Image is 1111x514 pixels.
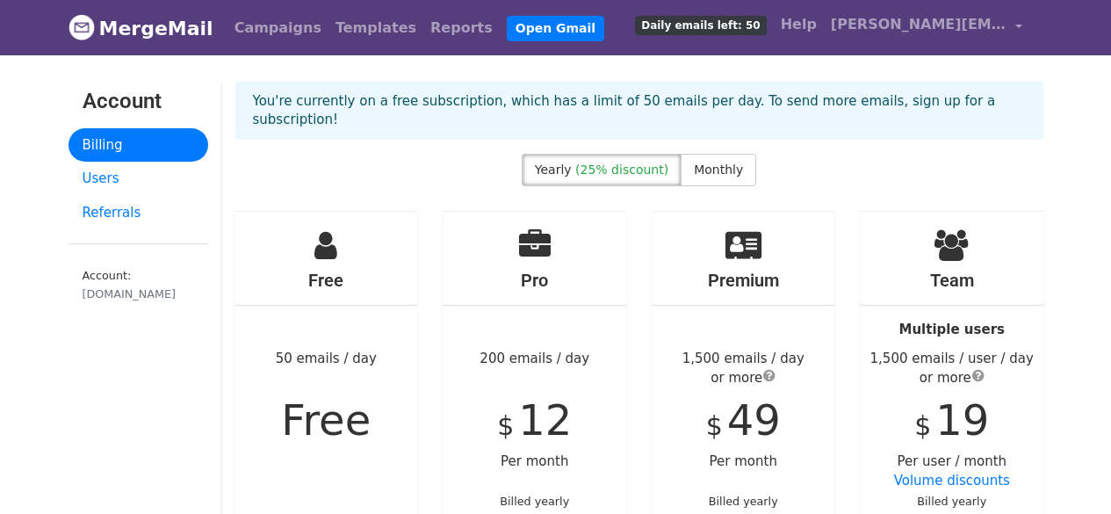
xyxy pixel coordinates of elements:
[628,7,773,42] a: Daily emails left: 50
[831,14,1006,35] span: [PERSON_NAME][EMAIL_ADDRESS][DOMAIN_NAME]
[935,395,989,445] span: 19
[328,11,423,46] a: Templates
[69,14,95,40] img: MergeMail logo
[518,395,572,445] span: 12
[709,495,778,508] small: Billed yearly
[444,270,626,291] h4: Pro
[653,270,835,291] h4: Premium
[824,7,1029,48] a: [PERSON_NAME][EMAIL_ADDRESS][DOMAIN_NAME]
[281,395,371,445] span: Free
[914,410,931,441] span: $
[497,410,514,441] span: $
[69,196,208,230] a: Referrals
[694,163,743,177] span: Monthly
[861,349,1043,388] div: 1,500 emails / user / day or more
[507,16,604,41] a: Open Gmail
[706,410,723,441] span: $
[235,270,418,291] h4: Free
[83,89,194,114] h3: Account
[69,10,213,47] a: MergeMail
[83,286,194,302] div: [DOMAIN_NAME]
[899,322,1005,337] strong: Multiple users
[500,495,569,508] small: Billed yearly
[69,128,208,163] a: Billing
[575,163,668,177] span: (25% discount)
[423,11,500,46] a: Reports
[653,349,835,388] div: 1,500 emails / day or more
[535,163,572,177] span: Yearly
[635,16,766,35] span: Daily emails left: 50
[861,270,1043,291] h4: Team
[227,11,328,46] a: Campaigns
[774,7,824,42] a: Help
[83,269,194,302] small: Account:
[894,473,1010,489] a: Volume discounts
[917,495,986,508] small: Billed yearly
[69,162,208,196] a: Users
[253,92,1026,129] p: You're currently on a free subscription, which has a limit of 50 emails per day. To send more ema...
[727,395,781,445] span: 49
